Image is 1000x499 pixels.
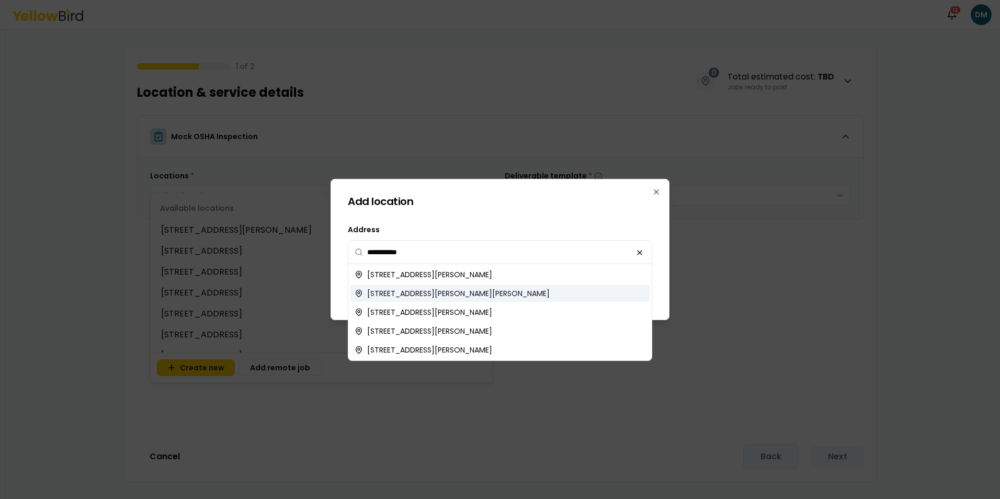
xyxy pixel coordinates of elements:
span: [STREET_ADDRESS][PERSON_NAME] [367,345,492,355]
span: [STREET_ADDRESS][PERSON_NAME] [367,269,492,280]
h2: Add location [348,196,652,207]
span: [STREET_ADDRESS][PERSON_NAME][PERSON_NAME] [367,288,550,299]
span: [STREET_ADDRESS][PERSON_NAME] [367,326,492,336]
label: Address [348,224,380,235]
div: Suggestions [348,264,652,360]
span: [STREET_ADDRESS][PERSON_NAME] [367,307,492,317]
